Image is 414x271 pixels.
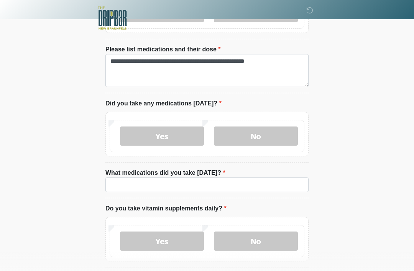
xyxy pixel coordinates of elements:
[214,232,298,251] label: No
[105,45,221,54] label: Please list medications and their dose
[105,99,222,108] label: Did you take any medications [DATE]?
[120,232,204,251] label: Yes
[105,168,225,177] label: What medications did you take [DATE]?
[120,126,204,146] label: Yes
[98,6,127,31] img: The DRIPBaR - New Braunfels Logo
[105,204,227,213] label: Do you take vitamin supplements daily?
[214,126,298,146] label: No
